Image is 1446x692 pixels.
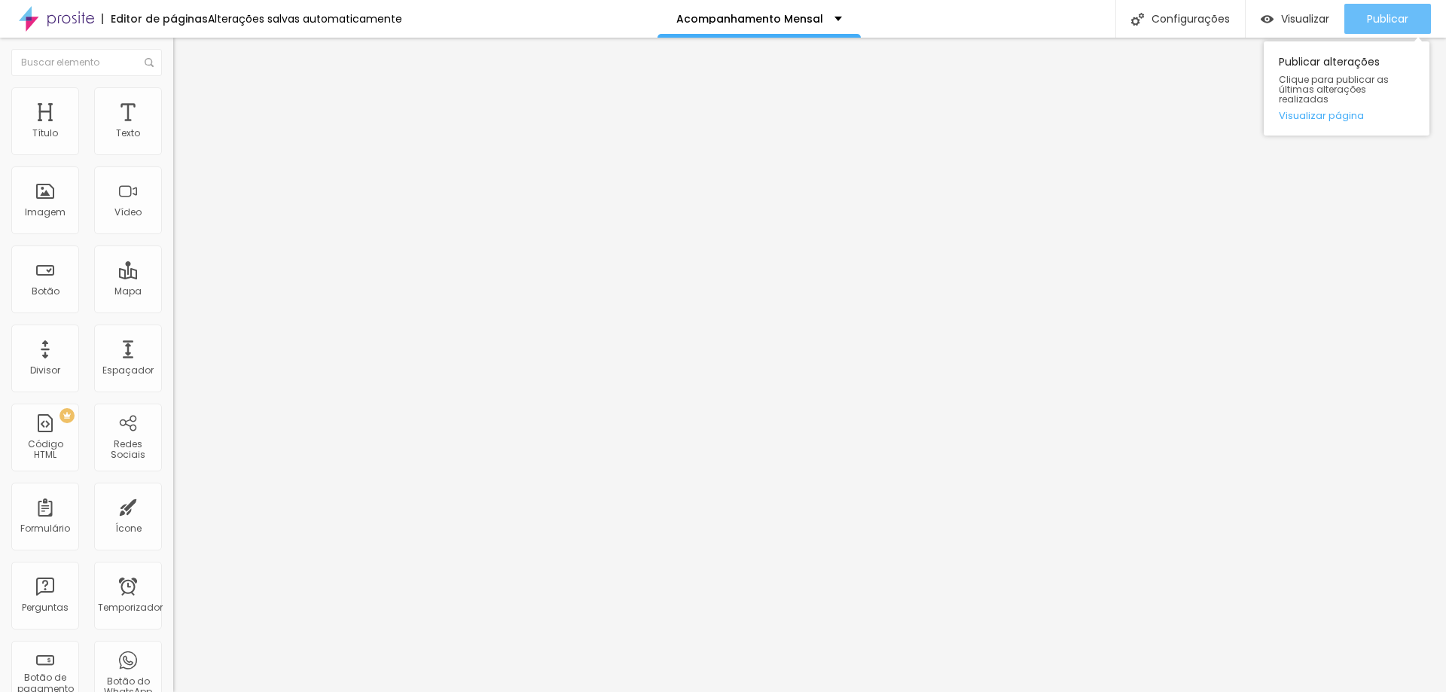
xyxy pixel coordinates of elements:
[1367,11,1408,26] font: Publicar
[30,364,60,376] font: Divisor
[32,127,58,139] font: Título
[1279,108,1364,123] font: Visualizar página
[1279,111,1414,120] a: Visualizar página
[1279,54,1380,69] font: Publicar alterações
[116,127,140,139] font: Texto
[1246,4,1344,34] button: Visualizar
[208,11,402,26] font: Alterações salvas automaticamente
[28,437,63,461] font: Código HTML
[32,285,59,297] font: Botão
[676,11,823,26] font: Acompanhamento Mensal
[173,38,1446,692] iframe: Editor
[98,601,163,614] font: Temporizador
[1131,13,1144,26] img: Ícone
[114,285,142,297] font: Mapa
[111,437,145,461] font: Redes Sociais
[11,49,162,76] input: Buscar elemento
[25,206,66,218] font: Imagem
[102,364,154,376] font: Espaçador
[145,58,154,67] img: Ícone
[1261,13,1274,26] img: view-1.svg
[1279,73,1389,105] font: Clique para publicar as últimas alterações realizadas
[115,522,142,535] font: Ícone
[22,601,69,614] font: Perguntas
[1152,11,1230,26] font: Configurações
[111,11,208,26] font: Editor de páginas
[1344,4,1431,34] button: Publicar
[1281,11,1329,26] font: Visualizar
[20,522,70,535] font: Formulário
[114,206,142,218] font: Vídeo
